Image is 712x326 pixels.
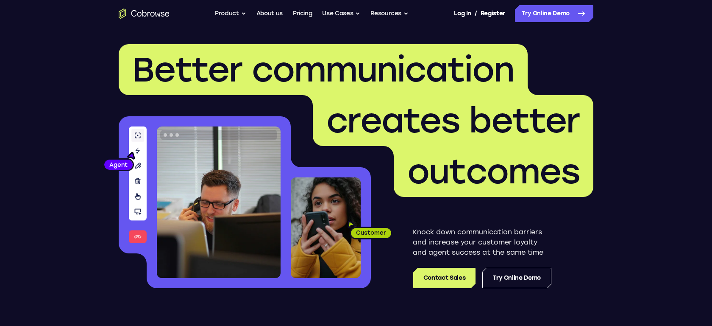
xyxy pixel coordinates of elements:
[370,5,409,22] button: Resources
[481,5,505,22] a: Register
[119,8,170,19] a: Go to the home page
[326,100,580,141] span: creates better
[293,5,312,22] a: Pricing
[413,227,551,258] p: Knock down communication barriers and increase your customer loyalty and agent success at the sam...
[291,177,361,278] img: A customer holding their phone
[413,268,476,288] a: Contact Sales
[256,5,283,22] a: About us
[322,5,360,22] button: Use Cases
[157,126,281,278] img: A customer support agent talking on the phone
[407,151,580,192] span: outcomes
[482,268,551,288] a: Try Online Demo
[454,5,471,22] a: Log In
[215,5,246,22] button: Product
[132,49,514,90] span: Better communication
[515,5,593,22] a: Try Online Demo
[475,8,477,19] span: /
